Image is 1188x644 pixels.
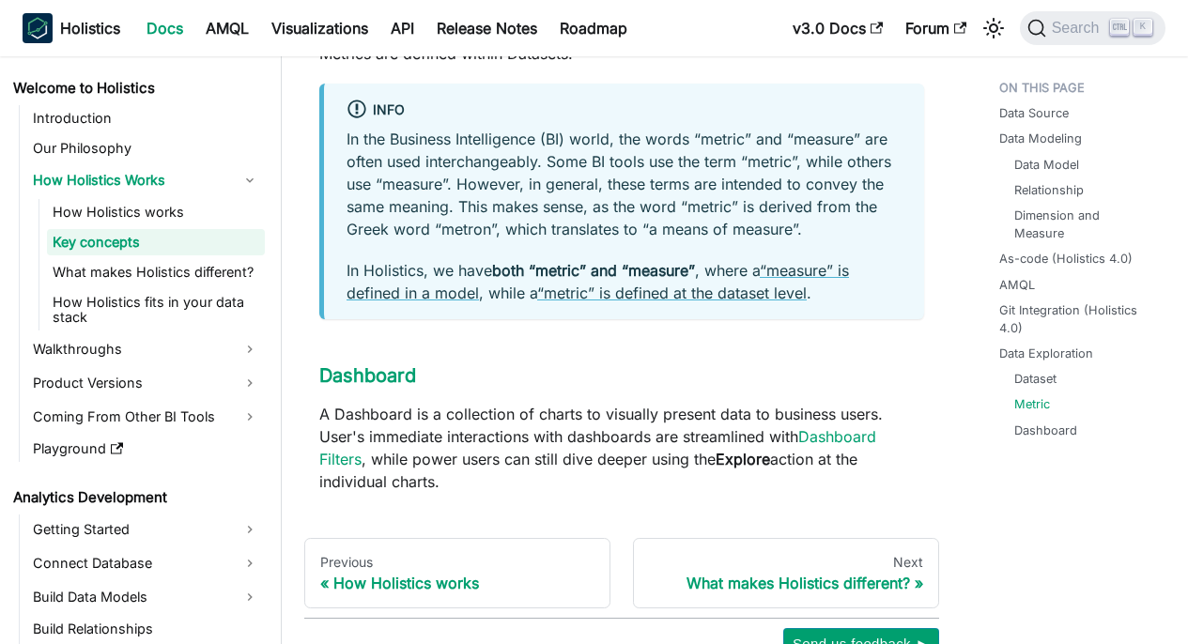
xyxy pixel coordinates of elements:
a: AMQL [194,13,260,43]
div: What makes Holistics different? [649,574,923,592]
a: v3.0 Docs [781,13,894,43]
a: Docs [135,13,194,43]
p: In the Business Intelligence (BI) world, the words “metric” and “measure” are often used intercha... [347,128,902,240]
a: Relationship [1014,181,1084,199]
a: Data Modeling [999,130,1082,147]
a: “metric” is defined at the dataset level [537,284,807,302]
a: Key concepts [47,229,265,255]
a: Connect Database [27,548,265,578]
button: Search (Ctrl+K) [1020,11,1165,45]
a: Dimension and Measure [1014,207,1150,242]
nav: Docs pages [304,538,939,609]
span: Search [1046,20,1111,37]
a: Introduction [27,105,265,131]
a: NextWhat makes Holistics different? [633,538,939,609]
a: Visualizations [260,13,379,43]
a: As-code (Holistics 4.0) [999,250,1133,268]
a: Dashboard [319,364,416,387]
a: Git Integration (Holistics 4.0) [999,301,1158,337]
div: info [347,99,902,123]
b: Holistics [60,17,120,39]
a: Dashboard Filters [319,427,876,468]
a: Dashboard [1014,422,1077,439]
strong: Explore [716,450,770,468]
a: How Holistics fits in your data stack [47,289,265,330]
a: Dataset [1014,370,1057,388]
a: Roadmap [548,13,639,43]
a: Data Source [999,104,1069,122]
p: In Holistics, we have , where a , while a . [347,259,902,304]
a: What makes Holistics different? [47,259,265,285]
button: Switch between dark and light mode (currently light mode) [979,13,1009,43]
a: How Holistics works [47,199,265,225]
a: How Holistics Works [27,165,265,195]
strong: both “metric” and “measure” [492,261,695,280]
a: “measure” is defined in a model [347,261,849,302]
kbd: K [1134,19,1152,36]
a: API [379,13,425,43]
a: Forum [894,13,978,43]
a: Our Philosophy [27,135,265,161]
a: Build Data Models [27,582,265,612]
img: Holistics [23,13,53,43]
a: HolisticsHolistics [23,13,120,43]
p: A Dashboard is a collection of charts to visually present data to business users. User's immediat... [319,403,924,493]
a: Product Versions [27,368,265,398]
a: Analytics Development [8,484,265,511]
a: Welcome to Holistics [8,75,265,101]
a: Metric [1014,395,1050,413]
a: Data Model [1014,156,1079,174]
a: Walkthroughs [27,334,265,364]
div: How Holistics works [320,574,594,592]
a: AMQL [999,276,1035,294]
a: Release Notes [425,13,548,43]
a: PreviousHow Holistics works [304,538,610,609]
a: Getting Started [27,514,265,544]
a: Data Exploration [999,345,1093,362]
div: Previous [320,554,594,571]
a: Coming From Other BI Tools [27,402,265,432]
a: Playground [27,436,265,462]
div: Next [649,554,923,571]
a: Build Relationships [27,616,265,642]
